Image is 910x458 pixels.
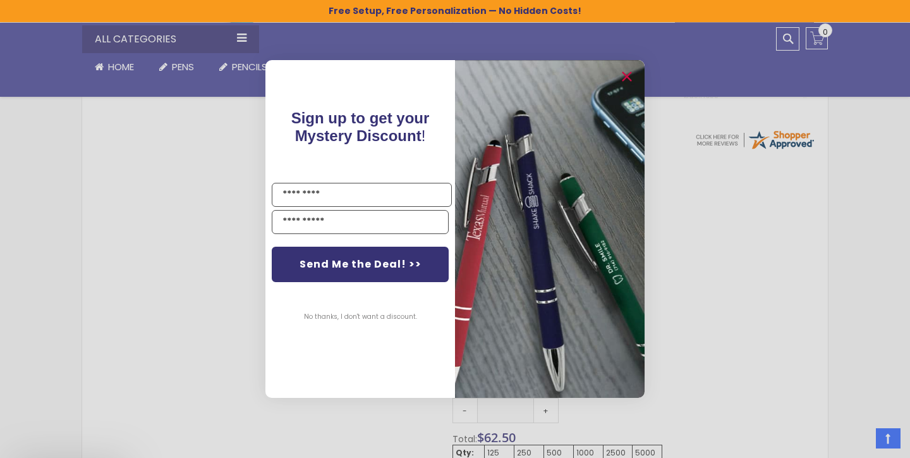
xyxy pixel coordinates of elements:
[455,60,645,397] img: pop-up-image
[291,109,430,144] span: Sign up to get your Mystery Discount
[272,247,449,282] button: Send Me the Deal! >>
[617,66,637,87] button: Close dialog
[291,109,430,144] span: !
[298,301,423,333] button: No thanks, I don't want a discount.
